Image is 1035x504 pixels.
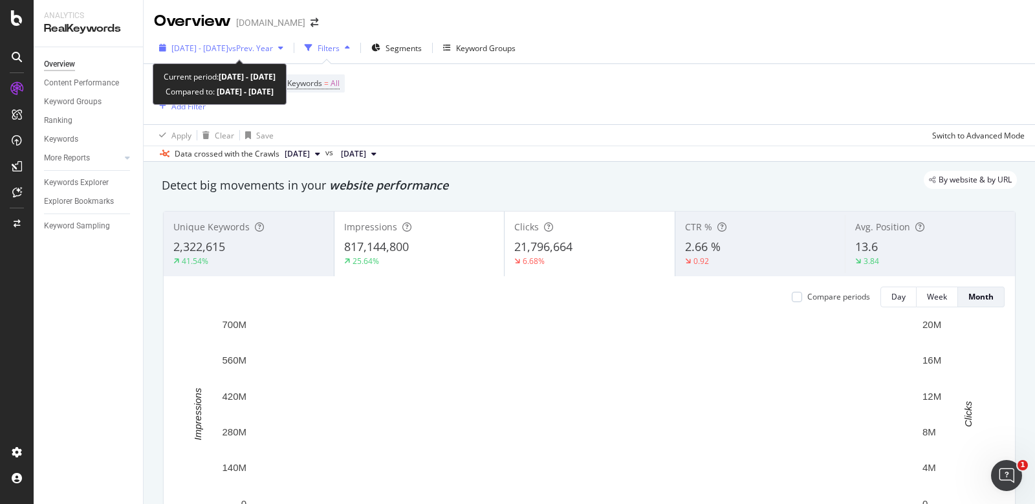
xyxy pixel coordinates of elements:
div: 41.54% [182,256,208,267]
span: 13.6 [855,239,878,254]
a: Ranking [44,114,134,127]
text: 4M [922,462,936,473]
span: vs [325,147,336,159]
button: Keyword Groups [438,38,521,58]
div: arrow-right-arrow-left [310,18,318,27]
div: Compared to: [166,84,274,99]
div: Analytics [44,10,133,21]
div: Add Filter [171,101,206,112]
div: Clear [215,130,234,141]
div: Ranking [44,114,72,127]
span: All [331,74,340,93]
text: 16M [922,355,941,366]
span: By website & by URL [939,176,1012,184]
button: Month [958,287,1005,307]
div: legacy label [924,171,1017,189]
span: Keywords [287,78,322,89]
button: Clear [197,125,234,146]
a: Keyword Sampling [44,219,134,233]
button: [DATE] [336,146,382,162]
span: = [324,78,329,89]
text: 12M [922,391,941,402]
div: More Reports [44,151,90,165]
a: Overview [44,58,134,71]
div: 3.84 [864,256,879,267]
span: Unique Keywords [173,221,250,233]
div: Keyword Groups [456,43,516,54]
text: Impressions [192,388,203,440]
a: Keywords Explorer [44,176,134,190]
a: Keywords [44,133,134,146]
span: 1 [1018,460,1028,470]
div: Overview [154,10,231,32]
div: Explorer Bookmarks [44,195,114,208]
div: Month [968,291,994,302]
div: RealKeywords [44,21,133,36]
span: vs Prev. Year [228,43,273,54]
span: Impressions [344,221,397,233]
button: Week [917,287,958,307]
a: Explorer Bookmarks [44,195,134,208]
div: Keyword Groups [44,95,102,109]
span: Avg. Position [855,221,910,233]
div: Data crossed with the Crawls [175,148,279,160]
button: Save [240,125,274,146]
div: Filters [318,43,340,54]
text: 700M [222,319,246,330]
div: Switch to Advanced Mode [932,130,1025,141]
div: Week [927,291,947,302]
button: Add Filter [154,98,206,114]
a: More Reports [44,151,121,165]
button: Switch to Advanced Mode [927,125,1025,146]
button: Segments [366,38,427,58]
span: 21,796,664 [514,239,572,254]
span: [DATE] - [DATE] [171,43,228,54]
div: Keyword Sampling [44,219,110,233]
div: 0.92 [693,256,709,267]
button: [DATE] - [DATE]vsPrev. Year [154,38,289,58]
button: Filters [300,38,355,58]
text: 420M [222,391,246,402]
div: Save [256,130,274,141]
span: 2.66 % [685,239,721,254]
div: Content Performance [44,76,119,90]
text: 280M [222,426,246,437]
iframe: Intercom live chat [991,460,1022,491]
text: 560M [222,355,246,366]
b: [DATE] - [DATE] [219,71,276,82]
div: Compare periods [807,291,870,302]
div: 25.64% [353,256,379,267]
a: Content Performance [44,76,134,90]
span: 817,144,800 [344,239,409,254]
span: 2,322,615 [173,239,225,254]
span: 2025 Sep. 27th [285,148,310,160]
text: 20M [922,319,941,330]
div: [DOMAIN_NAME] [236,16,305,29]
div: Apply [171,130,191,141]
text: 140M [222,462,246,473]
span: CTR % [685,221,712,233]
div: Current period: [164,69,276,84]
div: Overview [44,58,75,71]
div: Keywords Explorer [44,176,109,190]
span: 2024 Sep. 28th [341,148,366,160]
button: Day [880,287,917,307]
div: 6.68% [523,256,545,267]
span: Segments [386,43,422,54]
span: Clicks [514,221,539,233]
text: Clicks [963,400,974,426]
button: Apply [154,125,191,146]
div: Day [891,291,906,302]
div: Keywords [44,133,78,146]
a: Keyword Groups [44,95,134,109]
text: 8M [922,426,936,437]
b: [DATE] - [DATE] [215,86,274,97]
button: [DATE] [279,146,325,162]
